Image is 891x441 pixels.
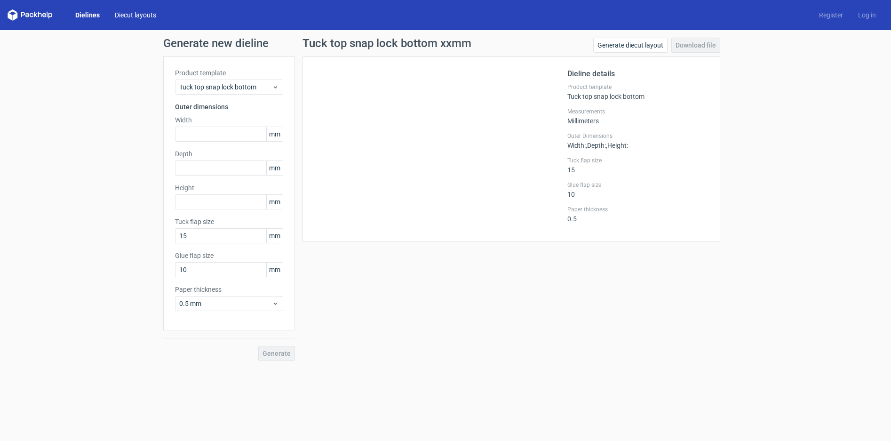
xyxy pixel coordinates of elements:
div: 0.5 [567,206,708,223]
span: 0.5 mm [179,299,272,308]
span: Tuck top snap lock bottom [179,82,272,92]
a: Generate diecut layout [593,38,668,53]
span: , Height : [606,142,628,149]
span: mm [266,263,283,277]
a: Diecut layouts [107,10,164,20]
span: , Depth : [586,142,606,149]
div: 15 [567,157,708,174]
label: Measurements [567,108,708,115]
a: Register [811,10,851,20]
label: Width [175,115,283,125]
div: 10 [567,181,708,198]
label: Depth [175,149,283,159]
span: mm [266,229,283,243]
h1: Generate new dieline [163,38,728,49]
a: Log in [851,10,883,20]
label: Outer Dimensions [567,132,708,140]
label: Glue flap size [567,181,708,189]
h1: Tuck top snap lock bottom xxmm [302,38,471,49]
span: mm [266,127,283,141]
label: Tuck flap size [175,217,283,226]
span: Width : [567,142,586,149]
label: Product template [175,68,283,78]
span: mm [266,195,283,209]
label: Paper thickness [567,206,708,213]
label: Tuck flap size [567,157,708,164]
h3: Outer dimensions [175,102,283,112]
label: Paper thickness [175,285,283,294]
h2: Dieline details [567,68,708,80]
label: Glue flap size [175,251,283,260]
div: Millimeters [567,108,708,125]
span: mm [266,161,283,175]
label: Product template [567,83,708,91]
label: Height [175,183,283,192]
a: Dielines [68,10,107,20]
div: Tuck top snap lock bottom [567,83,708,100]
